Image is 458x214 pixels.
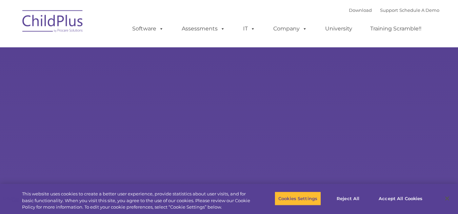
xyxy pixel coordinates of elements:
a: Assessments [175,22,232,35]
a: Download [349,7,372,13]
font: | [349,7,439,13]
button: Accept All Cookies [375,191,426,206]
a: IT [236,22,262,35]
a: Company [266,22,314,35]
img: ChildPlus by Procare Solutions [19,5,87,39]
div: This website uses cookies to create a better user experience, provide statistics about user visit... [22,191,252,211]
a: University [318,22,359,35]
button: Cookies Settings [275,191,321,206]
button: Close [440,191,455,206]
button: Reject All [327,191,369,206]
a: Support [380,7,398,13]
a: Software [125,22,171,35]
a: Schedule A Demo [399,7,439,13]
a: Training Scramble!! [363,22,428,35]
